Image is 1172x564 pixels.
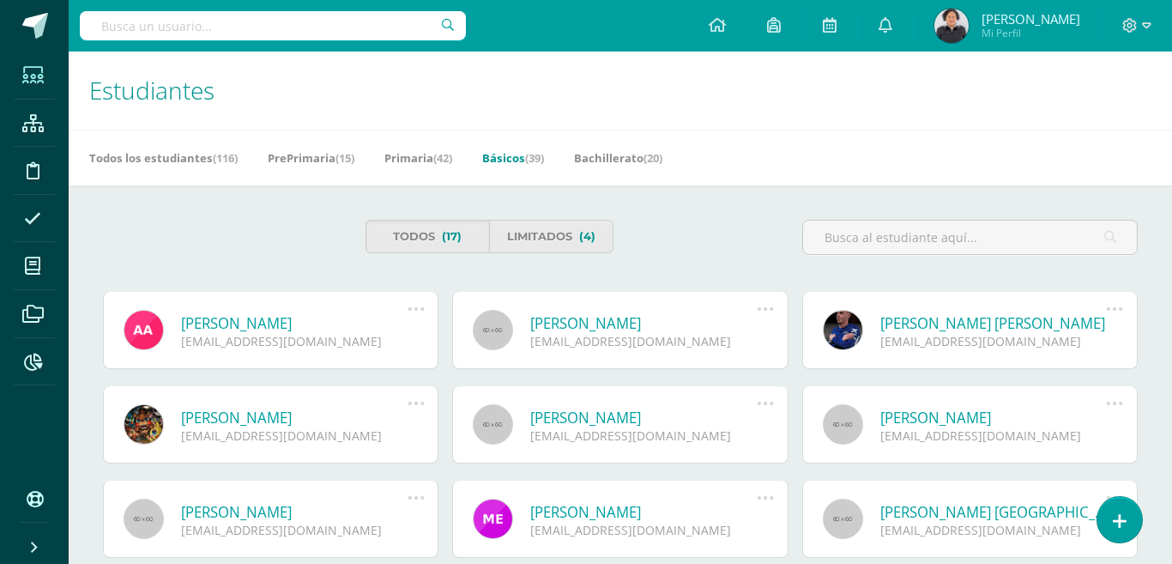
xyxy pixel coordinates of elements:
input: Busca al estudiante aquí... [803,221,1137,254]
div: [EMAIL_ADDRESS][DOMAIN_NAME] [880,333,1107,349]
a: [PERSON_NAME] [530,502,757,522]
a: Todos(17) [365,220,490,253]
div: [EMAIL_ADDRESS][DOMAIN_NAME] [181,428,408,444]
a: [PERSON_NAME] [181,502,408,522]
a: Básicos(39) [482,144,544,172]
span: Estudiantes [89,74,214,106]
div: [EMAIL_ADDRESS][DOMAIN_NAME] [530,428,757,444]
img: b320ebaa10fb9956e46def06075f75a2.png [934,9,969,43]
span: (4) [579,221,595,252]
div: [EMAIL_ADDRESS][DOMAIN_NAME] [880,428,1107,444]
a: [PERSON_NAME] [181,408,408,428]
a: [PERSON_NAME] [880,408,1107,428]
a: [PERSON_NAME] [181,313,408,333]
div: [EMAIL_ADDRESS][DOMAIN_NAME] [181,333,408,349]
a: [PERSON_NAME] [530,313,757,333]
a: PrePrimaria(15) [268,144,354,172]
a: Primaria(42) [384,144,452,172]
span: (17) [442,221,462,252]
span: (42) [433,150,452,166]
a: Limitados(4) [489,220,613,253]
span: Mi Perfil [982,26,1080,40]
div: [EMAIL_ADDRESS][DOMAIN_NAME] [530,333,757,349]
span: [PERSON_NAME] [982,10,1080,27]
input: Busca un usuario... [80,11,466,40]
span: (20) [643,150,662,166]
a: Todos los estudiantes(116) [89,144,238,172]
div: [EMAIL_ADDRESS][DOMAIN_NAME] [181,522,408,538]
a: Bachillerato(20) [574,144,662,172]
div: [EMAIL_ADDRESS][DOMAIN_NAME] [530,522,757,538]
span: (39) [525,150,544,166]
span: (116) [213,150,238,166]
div: [EMAIL_ADDRESS][DOMAIN_NAME] [880,522,1107,538]
span: (15) [335,150,354,166]
a: [PERSON_NAME] [GEOGRAPHIC_DATA] [880,502,1107,522]
a: [PERSON_NAME] [PERSON_NAME] [880,313,1107,333]
a: [PERSON_NAME] [530,408,757,428]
